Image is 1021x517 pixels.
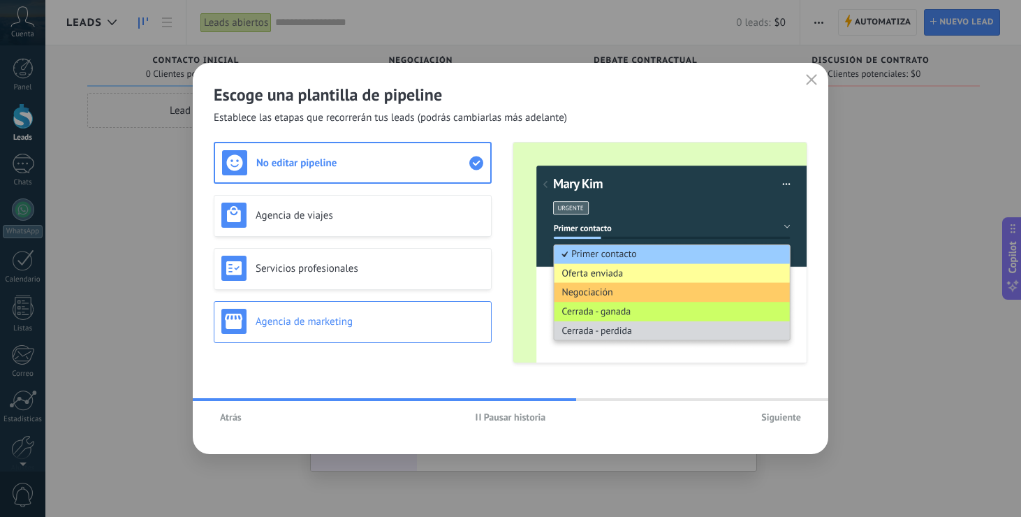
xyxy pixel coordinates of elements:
[484,412,546,422] span: Pausar historia
[256,209,484,222] h3: Agencia de viajes
[256,315,484,328] h3: Agencia de marketing
[761,412,801,422] span: Siguiente
[214,407,248,428] button: Atrás
[214,84,807,105] h2: Escoge una plantilla de pipeline
[469,407,552,428] button: Pausar historia
[220,412,242,422] span: Atrás
[256,156,469,170] h3: No editar pipeline
[214,111,567,125] span: Establece las etapas que recorrerán tus leads (podrás cambiarlas más adelante)
[256,262,484,275] h3: Servicios profesionales
[755,407,807,428] button: Siguiente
